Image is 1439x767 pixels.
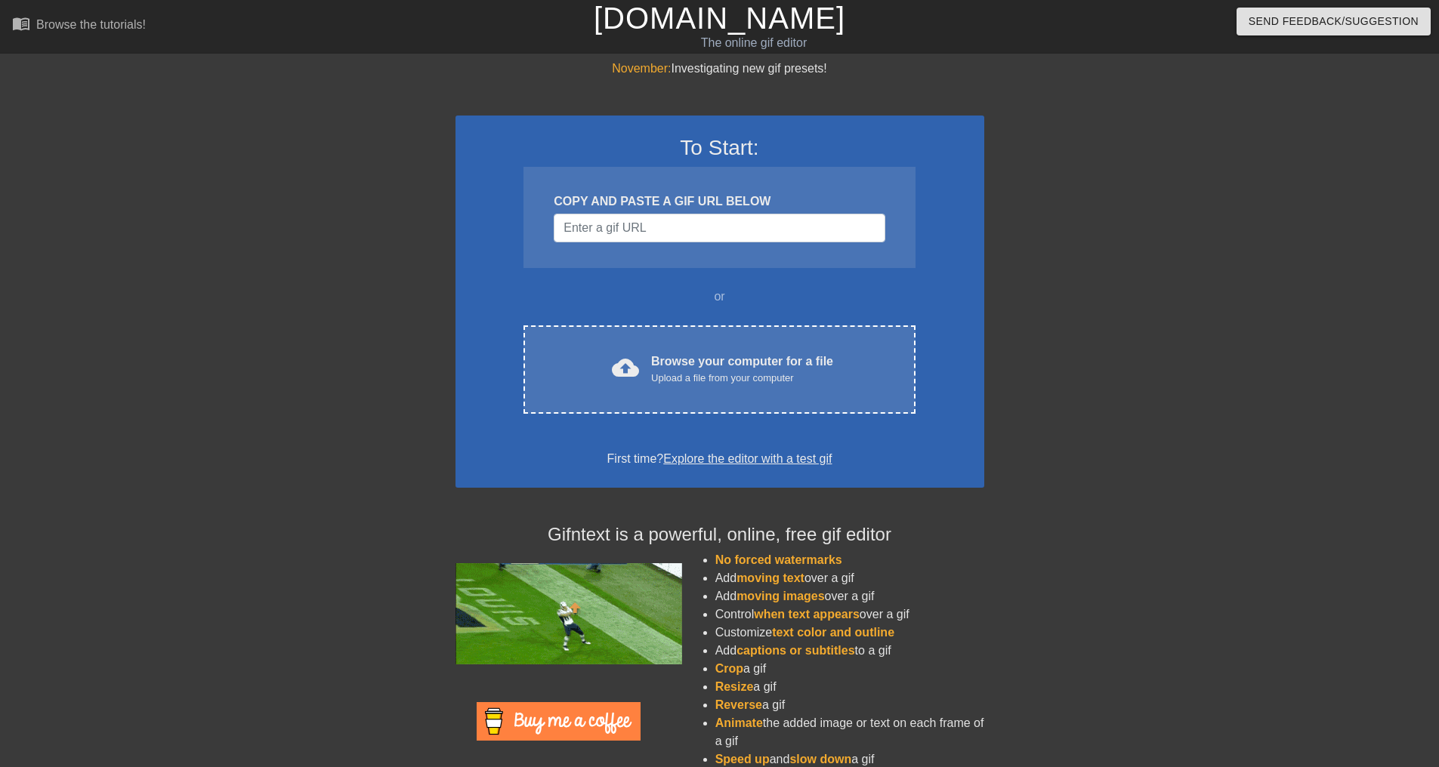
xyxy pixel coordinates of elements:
[36,18,146,31] div: Browse the tutorials!
[715,716,763,729] span: Animate
[715,605,984,624] li: Control over a gif
[715,753,770,765] span: Speed up
[487,34,1021,52] div: The online gif editor
[715,698,762,711] span: Reverse
[651,353,833,386] div: Browse your computer for a file
[1237,8,1431,35] button: Send Feedback/Suggestion
[1249,12,1419,31] span: Send Feedback/Suggestion
[455,524,984,546] h4: Gifntext is a powerful, online, free gif editor
[736,571,804,584] span: moving text
[594,2,845,35] a: [DOMAIN_NAME]
[612,62,671,75] span: November:
[715,714,984,750] li: the added image or text on each frame of a gif
[554,193,885,211] div: COPY AND PASTE A GIF URL BELOW
[736,590,824,602] span: moving images
[715,662,743,675] span: Crop
[475,450,965,468] div: First time?
[715,569,984,587] li: Add over a gif
[475,135,965,161] h3: To Start:
[455,60,984,78] div: Investigating new gif presets!
[715,642,984,660] li: Add to a gif
[715,587,984,605] li: Add over a gif
[715,553,842,566] span: No forced watermarks
[772,626,894,639] span: text color and outline
[715,680,754,693] span: Resize
[715,696,984,714] li: a gif
[715,660,984,678] li: a gif
[12,14,30,32] span: menu_book
[12,14,146,38] a: Browse the tutorials!
[495,288,945,306] div: or
[663,452,832,465] a: Explore the editor with a test gif
[612,354,639,381] span: cloud_upload
[715,678,984,696] li: a gif
[736,644,854,657] span: captions or subtitles
[455,563,682,664] img: football_small.gif
[715,624,984,642] li: Customize
[477,702,641,741] img: Buy Me A Coffee
[651,371,833,386] div: Upload a file from your computer
[789,753,851,765] span: slow down
[554,214,885,242] input: Username
[754,608,860,621] span: when text appears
